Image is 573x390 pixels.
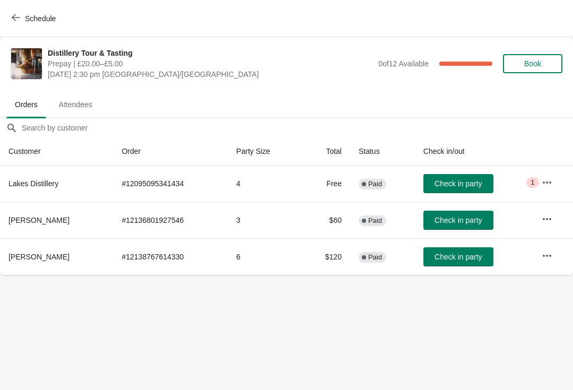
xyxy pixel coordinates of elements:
[113,166,228,202] td: # 12095095341434
[5,9,64,28] button: Schedule
[368,180,382,188] span: Paid
[301,202,350,238] td: $60
[368,253,382,262] span: Paid
[531,178,534,187] span: 1
[48,58,373,69] span: Prepay | £20.00–£5.00
[48,48,373,58] span: Distillery Tour & Tasting
[423,174,493,193] button: Check in party
[435,216,482,224] span: Check in party
[378,59,429,68] span: 0 of 12 Available
[503,54,562,73] button: Book
[435,253,482,261] span: Check in party
[6,95,46,114] span: Orders
[423,247,493,266] button: Check in party
[21,118,573,137] input: Search by customer
[113,137,228,166] th: Order
[50,95,101,114] span: Attendees
[8,179,58,188] span: Lakes Distillery
[301,238,350,275] td: $120
[350,137,415,166] th: Status
[25,14,56,23] span: Schedule
[48,69,373,80] span: [DATE] 2:30 pm [GEOGRAPHIC_DATA]/[GEOGRAPHIC_DATA]
[228,137,301,166] th: Party Size
[113,202,228,238] td: # 12136801927546
[423,211,493,230] button: Check in party
[228,166,301,202] td: 4
[301,137,350,166] th: Total
[435,179,482,188] span: Check in party
[8,216,70,224] span: [PERSON_NAME]
[228,202,301,238] td: 3
[228,238,301,275] td: 6
[368,216,382,225] span: Paid
[11,48,42,79] img: Distillery Tour & Tasting
[415,137,533,166] th: Check in/out
[301,166,350,202] td: Free
[8,253,70,261] span: [PERSON_NAME]
[524,59,541,68] span: Book
[113,238,228,275] td: # 12138767614330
